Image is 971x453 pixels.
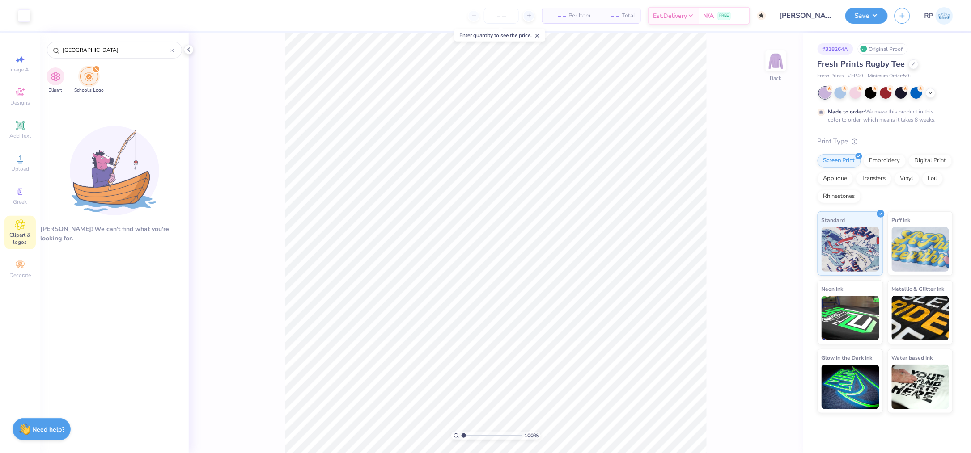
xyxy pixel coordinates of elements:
[84,71,94,82] img: School's Logo Image
[4,231,36,246] span: Clipart & logos
[74,67,104,94] div: filter for School's Logo
[11,165,29,172] span: Upload
[47,67,64,94] div: filter for Clipart
[818,72,844,80] span: Fresh Prints
[868,72,913,80] span: Minimum Order: 50 +
[828,108,865,115] strong: Made to order:
[62,46,170,55] input: Try "WashU"
[845,8,888,24] button: Save
[74,87,104,94] span: School's Logo
[622,11,635,21] span: Total
[892,284,945,294] span: Metallic & Glitter Ink
[858,43,908,55] div: Original Proof
[892,365,950,409] img: Water based Ink
[924,7,953,25] a: RP
[892,353,933,362] span: Water based Ink
[818,136,953,147] div: Print Type
[47,67,64,94] button: filter button
[922,172,943,185] div: Foil
[848,72,864,80] span: # FP40
[10,66,31,73] span: Image AI
[653,11,687,21] span: Est. Delivery
[9,132,31,139] span: Add Text
[704,11,714,21] span: N/A
[936,7,953,25] img: Rose Pineda
[9,272,31,279] span: Decorate
[70,126,159,215] img: Loading...
[40,224,189,243] div: [PERSON_NAME]! We can't find what you're looking for.
[856,172,892,185] div: Transfers
[51,71,61,82] img: Clipart Image
[454,29,545,42] div: Enter quantity to see the price.
[49,87,63,94] span: Clipart
[895,172,920,185] div: Vinyl
[818,172,853,185] div: Applique
[524,432,539,440] span: 100 %
[822,215,845,225] span: Standard
[892,296,950,340] img: Metallic & Glitter Ink
[822,284,844,294] span: Neon Ink
[818,190,861,203] div: Rhinestones
[720,13,729,19] span: FREE
[818,43,853,55] div: # 318264A
[13,198,27,206] span: Greek
[10,99,30,106] span: Designs
[818,154,861,168] div: Screen Print
[892,215,911,225] span: Puff Ink
[484,8,519,24] input: – –
[924,11,933,21] span: RP
[548,11,566,21] span: – –
[864,154,906,168] div: Embroidery
[822,296,879,340] img: Neon Ink
[822,227,879,272] img: Standard
[74,67,104,94] button: filter button
[601,11,619,21] span: – –
[770,74,782,82] div: Back
[822,365,879,409] img: Glow in the Dark Ink
[33,425,65,434] strong: Need help?
[892,227,950,272] img: Puff Ink
[909,154,952,168] div: Digital Print
[818,59,905,69] span: Fresh Prints Rugby Tee
[773,7,839,25] input: Untitled Design
[568,11,590,21] span: Per Item
[822,353,873,362] span: Glow in the Dark Ink
[767,52,785,70] img: Back
[828,108,938,124] div: We make this product in this color to order, which means it takes 8 weeks.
